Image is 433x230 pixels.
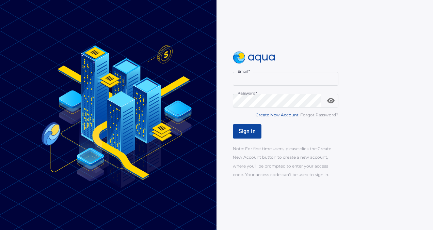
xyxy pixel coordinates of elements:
[233,52,275,64] img: logo
[233,124,261,139] button: Sign In
[239,128,256,134] span: Sign In
[238,69,250,74] label: Email
[324,94,338,107] button: toggle password visibility
[256,112,299,117] u: Create New Account
[233,146,331,177] span: Note: For first time users, please click the Create New Account button to create a new account, w...
[300,112,338,117] u: Forgot Password?
[238,91,257,96] label: Password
